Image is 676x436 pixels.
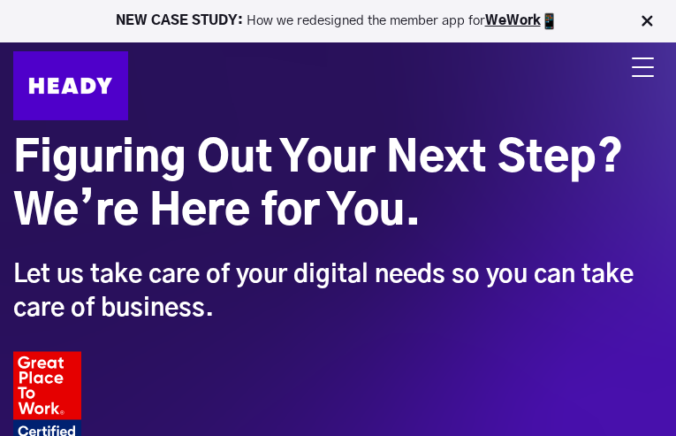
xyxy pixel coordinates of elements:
[13,258,641,325] div: Let us take care of your digital needs so you can take care of business.
[485,14,541,27] a: WeWork
[638,12,656,30] img: Close Bar
[13,133,641,239] h1: Figuring Out Your Next Step? We’re Here for You.
[35,12,641,30] p: How we redesigned the member app for
[116,14,247,27] strong: NEW CASE STUDY:
[541,12,558,30] img: app emoji
[13,51,128,120] img: Heady_Logo_Web-01 (1)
